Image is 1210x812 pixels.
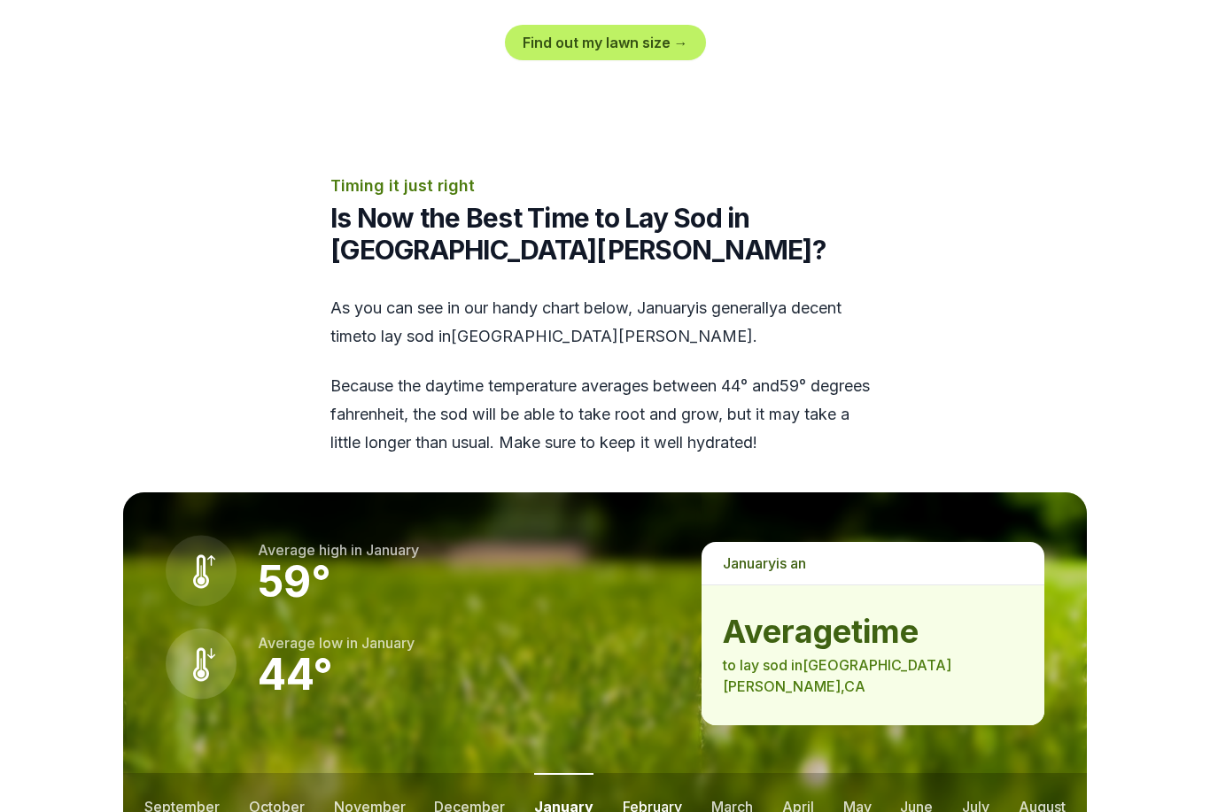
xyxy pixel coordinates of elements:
[505,25,706,60] a: Find out my lawn size →
[330,294,880,457] div: As you can see in our handy chart below, is generally a decent time to lay sod in [GEOGRAPHIC_DAT...
[723,554,776,572] span: january
[330,372,880,457] p: Because the daytime temperature averages between 44 ° and 59 ° degrees fahrenheit, the sod will b...
[723,614,1023,649] strong: average time
[258,648,333,700] strong: 44 °
[330,174,880,198] p: Timing it just right
[637,298,695,317] span: january
[366,541,419,559] span: january
[330,202,880,266] h2: Is Now the Best Time to Lay Sod in [GEOGRAPHIC_DATA][PERSON_NAME]?
[361,634,415,652] span: january
[723,654,1023,697] p: to lay sod in [GEOGRAPHIC_DATA][PERSON_NAME] , CA
[258,632,415,653] p: Average low in
[702,542,1044,584] p: is a n
[258,555,331,607] strong: 59 °
[258,539,419,561] p: Average high in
